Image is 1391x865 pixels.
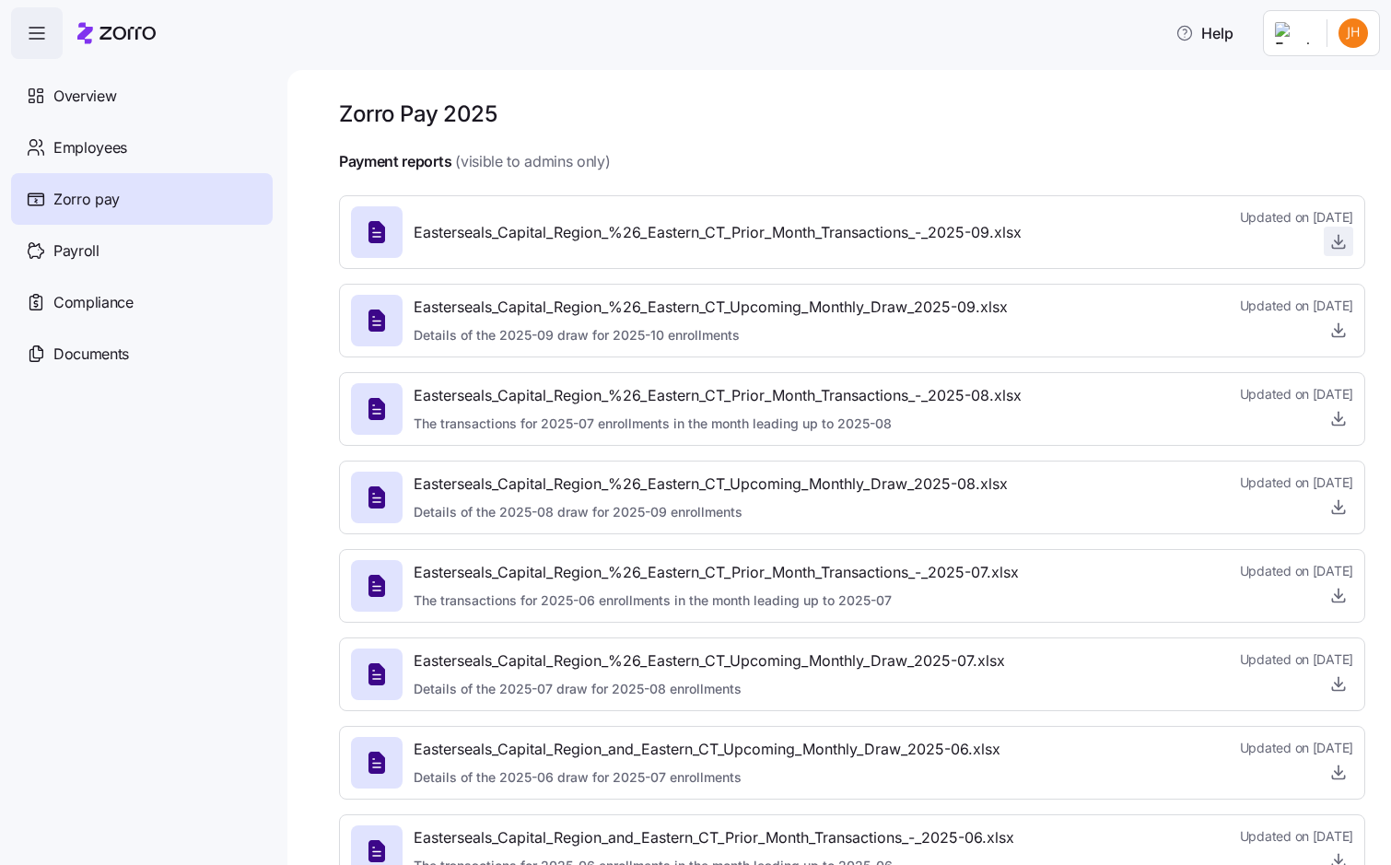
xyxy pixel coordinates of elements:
[11,276,273,328] a: Compliance
[414,326,1008,345] span: Details of the 2025-09 draw for 2025-10 enrollments
[414,561,1019,584] span: Easterseals_Capital_Region_%26_Eastern_CT_Prior_Month_Transactions_-_2025-07.xlsx
[414,473,1008,496] span: Easterseals_Capital_Region_%26_Eastern_CT_Upcoming_Monthly_Draw_2025-08.xlsx
[414,384,1022,407] span: Easterseals_Capital_Region_%26_Eastern_CT_Prior_Month_Transactions_-_2025-08.xlsx
[339,151,451,172] h4: Payment reports
[1240,385,1353,403] span: Updated on [DATE]
[53,85,116,108] span: Overview
[1338,18,1368,48] img: ce272918e4e19d881d629216a37b5f0b
[414,649,1005,672] span: Easterseals_Capital_Region_%26_Eastern_CT_Upcoming_Monthly_Draw_2025-07.xlsx
[414,768,1000,787] span: Details of the 2025-06 draw for 2025-07 enrollments
[1175,22,1233,44] span: Help
[1161,15,1248,52] button: Help
[414,415,1022,433] span: The transactions for 2025-07 enrollments in the month leading up to 2025-08
[414,826,1014,849] span: Easterseals_Capital_Region_and_Eastern_CT_Prior_Month_Transactions_-_2025-06.xlsx
[11,70,273,122] a: Overview
[1240,208,1353,227] span: Updated on [DATE]
[11,225,273,276] a: Payroll
[1240,297,1353,315] span: Updated on [DATE]
[1240,739,1353,757] span: Updated on [DATE]
[339,99,497,128] h1: Zorro Pay 2025
[1240,650,1353,669] span: Updated on [DATE]
[414,503,1008,521] span: Details of the 2025-08 draw for 2025-09 enrollments
[1240,562,1353,580] span: Updated on [DATE]
[53,240,99,263] span: Payroll
[53,136,127,159] span: Employees
[53,343,129,366] span: Documents
[1275,22,1312,44] img: Employer logo
[11,328,273,380] a: Documents
[53,291,134,314] span: Compliance
[414,296,1008,319] span: Easterseals_Capital_Region_%26_Eastern_CT_Upcoming_Monthly_Draw_2025-09.xlsx
[1240,827,1353,846] span: Updated on [DATE]
[53,188,120,211] span: Zorro pay
[11,173,273,225] a: Zorro pay
[1240,473,1353,492] span: Updated on [DATE]
[455,150,610,173] span: (visible to admins only)
[414,680,1005,698] span: Details of the 2025-07 draw for 2025-08 enrollments
[414,591,1019,610] span: The transactions for 2025-06 enrollments in the month leading up to 2025-07
[414,221,1022,244] span: Easterseals_Capital_Region_%26_Eastern_CT_Prior_Month_Transactions_-_2025-09.xlsx
[414,738,1000,761] span: Easterseals_Capital_Region_and_Eastern_CT_Upcoming_Monthly_Draw_2025-06.xlsx
[11,122,273,173] a: Employees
